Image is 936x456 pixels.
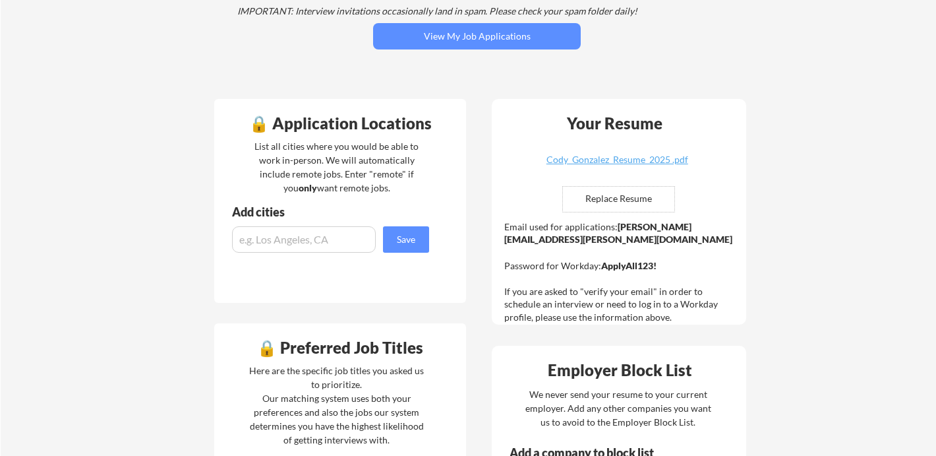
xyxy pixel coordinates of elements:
div: Email used for applications: Password for Workday: If you are asked to "verify your email" in ord... [504,220,737,324]
div: List all cities where you would be able to work in-person. We will automatically include remote j... [246,139,427,195]
input: e.g. Los Angeles, CA [232,226,376,253]
div: Your Resume [549,115,680,131]
div: We never send your resume to your current employer. Add any other companies you want us to avoid ... [524,387,712,429]
strong: only [299,182,317,193]
button: Save [383,226,429,253]
div: 🔒 Preferred Job Titles [218,340,463,356]
em: IMPORTANT: Interview invitations occasionally land in spam. Please check your spam folder daily! [237,5,637,16]
strong: [PERSON_NAME][EMAIL_ADDRESS][PERSON_NAME][DOMAIN_NAME] [504,221,732,245]
strong: ApplyAll123! [601,260,657,271]
div: Employer Block List [497,362,742,378]
a: Cody_Gonzalez_Resume_2025 .pdf [539,155,695,176]
div: Cody_Gonzalez_Resume_2025 .pdf [539,155,695,164]
div: Add cities [232,206,432,218]
div: 🔒 Application Locations [218,115,463,131]
button: View My Job Applications [373,23,581,49]
div: Here are the specific job titles you asked us to prioritize. Our matching system uses both your p... [246,364,427,447]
